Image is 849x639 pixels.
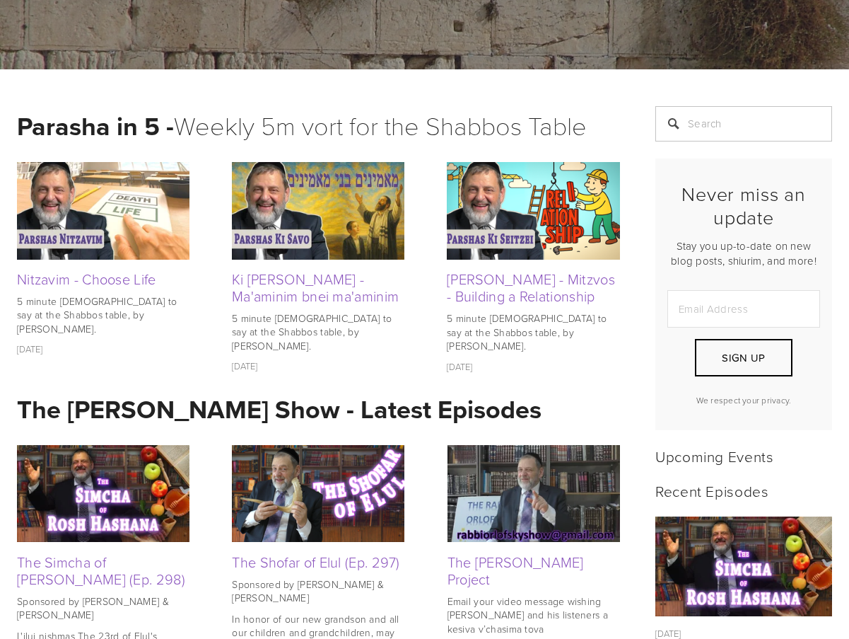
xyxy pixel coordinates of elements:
[17,391,541,427] strong: The [PERSON_NAME] Show - Latest Episodes
[232,311,404,353] p: 5 minute [DEMOGRAPHIC_DATA] to say at the Shabbos table, by [PERSON_NAME].
[655,482,832,500] h2: Recent Episodes
[232,577,404,605] p: Sponsored by [PERSON_NAME] & [PERSON_NAME]
[667,183,820,229] h2: Never miss an update
[447,552,584,589] a: The [PERSON_NAME] Project
[17,445,189,542] img: The Simcha of Rosh Hashana (Ep. 298)
[655,517,833,616] img: The Simcha of Rosh Hashana (Ep. 298)
[232,162,404,259] img: Ki Savo - Ma'aminim bnei ma'aminim
[232,359,258,372] time: [DATE]
[17,108,174,144] strong: Parasha in 5 -
[17,594,189,622] p: Sponsored by [PERSON_NAME] & [PERSON_NAME]
[17,552,185,589] a: The Simcha of [PERSON_NAME] (Ep. 298)
[447,445,620,542] img: The Rabbi Orlofsky Rosh Hashana Project
[447,269,615,306] a: [PERSON_NAME] - Mitzvos - Building a Relationship
[17,269,156,289] a: Nitzavim - Choose Life
[232,445,404,542] img: The Shofar of Elul (Ep. 297)
[447,360,473,373] time: [DATE]
[447,311,620,353] p: 5 minute [DEMOGRAPHIC_DATA] to say at the Shabbos table, by [PERSON_NAME].
[17,342,43,355] time: [DATE]
[17,162,189,259] img: Nitzavim - Choose Life
[17,294,189,336] p: 5 minute [DEMOGRAPHIC_DATA] to say at the Shabbos table, by [PERSON_NAME].
[655,447,832,465] h2: Upcoming Events
[655,106,832,142] input: Search
[17,106,620,145] h1: Weekly 5m vort for the Shabbos Table
[232,552,399,572] a: The Shofar of Elul (Ep. 297)
[667,238,820,268] p: Stay you up-to-date on new blog posts, shiurim, and more!
[447,162,620,260] img: Ki Seitzei - Mitzvos - Building a Relationship
[655,517,832,616] a: The Simcha of Rosh Hashana (Ep. 298)
[722,350,765,365] span: Sign Up
[695,339,792,376] button: Sign Up
[667,394,820,406] p: We respect your privacy.
[232,269,399,306] a: Ki [PERSON_NAME] - Ma'aminim bnei ma'aminim
[667,290,820,328] input: Email Address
